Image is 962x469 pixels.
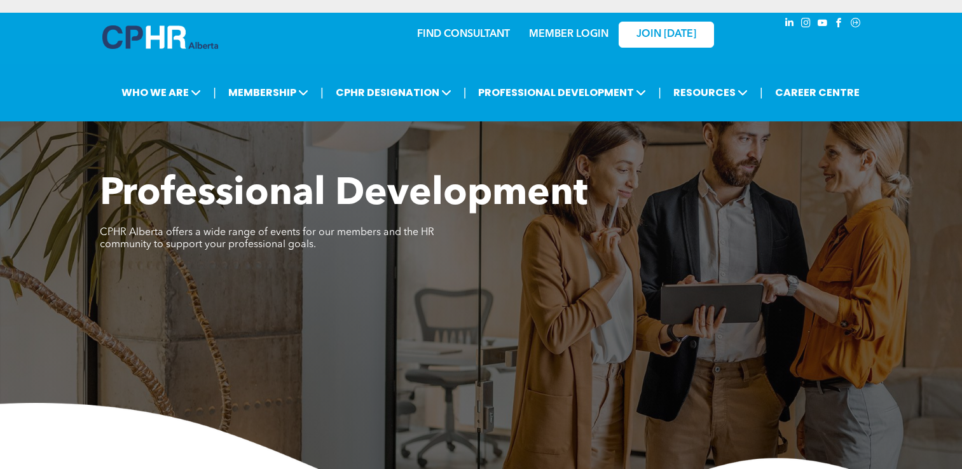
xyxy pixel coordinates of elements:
span: WHO WE ARE [118,81,205,104]
span: RESOURCES [670,81,752,104]
span: Professional Development [100,175,588,214]
span: CPHR Alberta offers a wide range of events for our members and the HR community to support your p... [100,228,434,250]
a: JOIN [DATE] [619,22,714,48]
li: | [464,79,467,105]
a: Social network [849,16,863,33]
li: | [320,79,324,105]
li: | [213,79,216,105]
a: facebook [832,16,846,33]
span: PROFESSIONAL DEVELOPMENT [474,81,650,104]
img: A blue and white logo for cp alberta [102,25,218,49]
a: MEMBER LOGIN [529,29,608,39]
a: CAREER CENTRE [771,81,863,104]
a: FIND CONSULTANT [417,29,510,39]
li: | [658,79,661,105]
a: linkedin [783,16,797,33]
span: JOIN [DATE] [636,29,696,41]
a: instagram [799,16,813,33]
span: CPHR DESIGNATION [332,81,455,104]
span: MEMBERSHIP [224,81,312,104]
a: youtube [816,16,830,33]
li: | [760,79,763,105]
